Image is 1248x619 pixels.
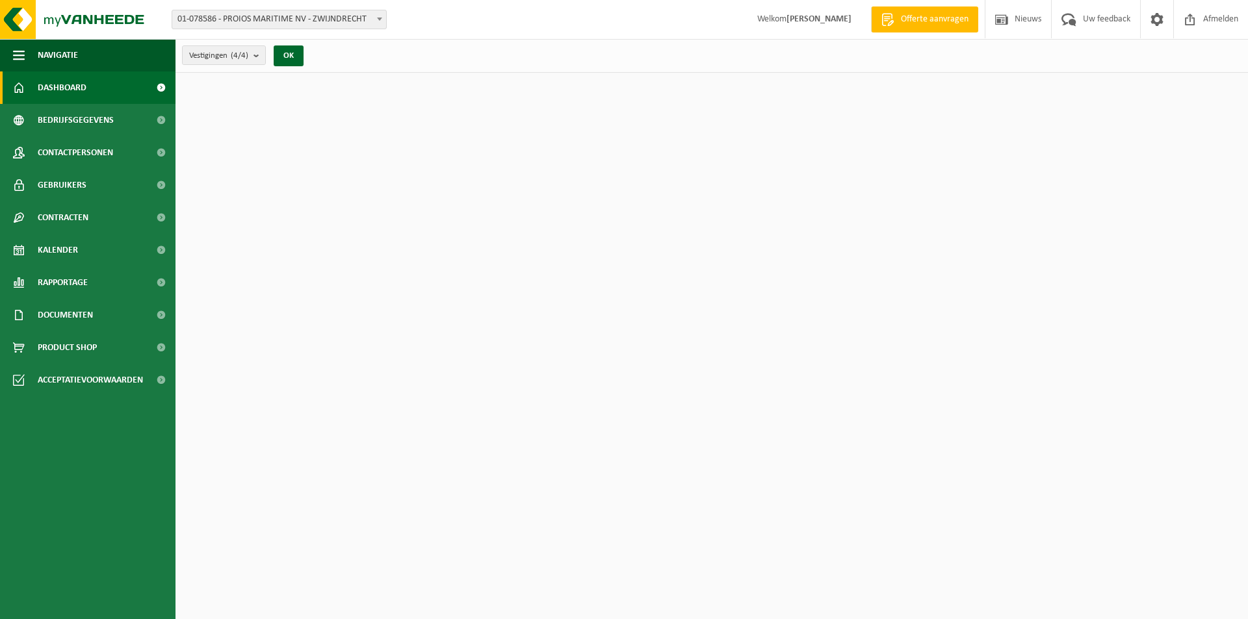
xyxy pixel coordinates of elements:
span: Gebruikers [38,169,86,201]
span: 01-078586 - PROIOS MARITIME NV - ZWIJNDRECHT [172,10,386,29]
span: Vestigingen [189,46,248,66]
strong: [PERSON_NAME] [786,14,851,24]
span: Navigatie [38,39,78,71]
button: Vestigingen(4/4) [182,45,266,65]
button: OK [274,45,304,66]
span: Offerte aanvragen [898,13,972,26]
span: Kalender [38,234,78,266]
span: Contactpersonen [38,136,113,169]
span: Documenten [38,299,93,331]
span: Bedrijfsgegevens [38,104,114,136]
a: Offerte aanvragen [871,6,978,32]
span: Acceptatievoorwaarden [38,364,143,396]
count: (4/4) [231,51,248,60]
span: Product Shop [38,331,97,364]
span: Contracten [38,201,88,234]
span: Dashboard [38,71,86,104]
span: Rapportage [38,266,88,299]
span: 01-078586 - PROIOS MARITIME NV - ZWIJNDRECHT [172,10,387,29]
